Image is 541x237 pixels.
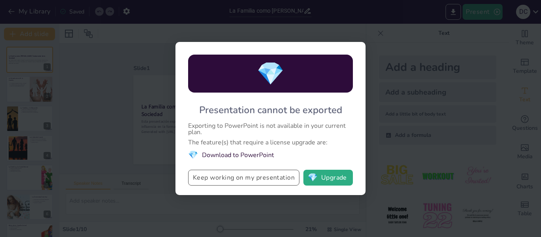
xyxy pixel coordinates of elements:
[188,123,353,135] div: Exporting to PowerPoint is not available in your current plan.
[188,139,353,146] div: The feature(s) that require a license upgrade are:
[199,104,342,116] div: Presentation cannot be exported
[303,170,353,186] button: diamondUpgrade
[188,150,198,160] span: diamond
[308,174,318,182] span: diamond
[188,170,299,186] button: Keep working on my presentation
[257,59,284,89] span: diamond
[188,150,353,160] li: Download to PowerPoint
